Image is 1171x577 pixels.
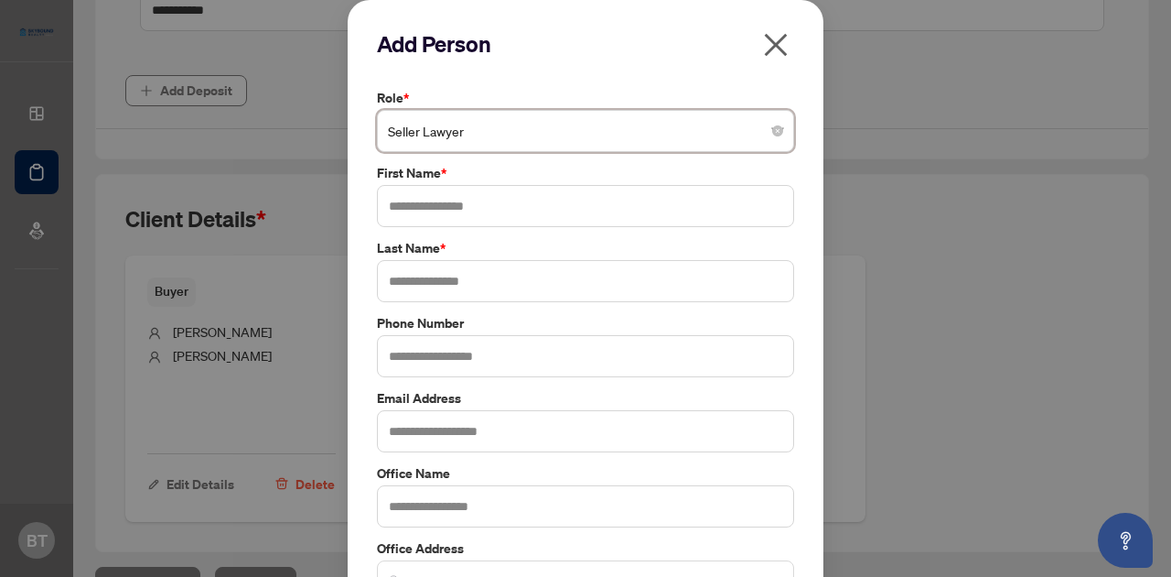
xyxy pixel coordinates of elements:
[377,388,794,408] label: Email Address
[377,29,794,59] h2: Add Person
[388,114,783,148] span: Seller Lawyer
[377,163,794,183] label: First Name
[1098,513,1153,568] button: Open asap
[772,125,783,136] span: close-circle
[377,463,794,484] label: Office Name
[761,30,790,60] span: close
[377,539,794,559] label: Office Address
[377,88,794,108] label: Role
[377,238,794,258] label: Last Name
[377,313,794,333] label: Phone Number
